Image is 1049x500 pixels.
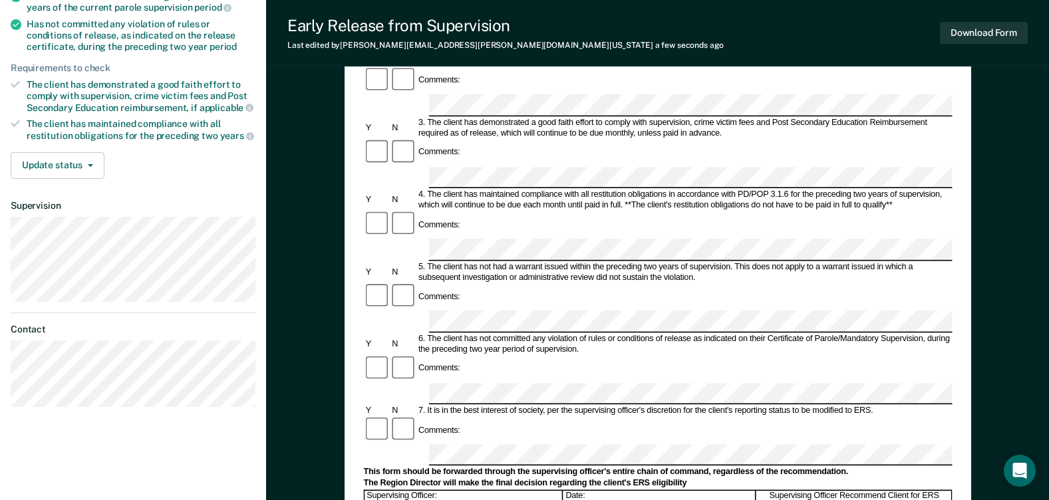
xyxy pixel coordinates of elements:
[363,406,390,416] div: Y
[390,123,416,134] div: N
[194,2,231,13] span: period
[27,79,255,113] div: The client has demonstrated a good faith effort to comply with supervision, crime victim fees and...
[363,267,390,278] div: Y
[220,130,254,141] span: years
[390,339,416,350] div: N
[363,479,952,489] div: The Region Director will make the final decision regarding the client's ERS eligibility
[287,16,724,35] div: Early Release from Supervision
[210,41,237,52] span: period
[416,148,462,158] div: Comments:
[416,118,953,139] div: 3. The client has demonstrated a good faith effort to comply with supervision, crime victim fees ...
[27,118,255,141] div: The client has maintained compliance with all restitution obligations for the preceding two
[11,200,255,211] dt: Supervision
[390,195,416,205] div: N
[416,334,953,355] div: 6. The client has not committed any violation of rules or conditions of release as indicated on t...
[363,467,952,478] div: This form should be forwarded through the supervising officer's entire chain of command, regardle...
[940,22,1028,44] button: Download Form
[416,219,462,230] div: Comments:
[655,41,724,50] span: a few seconds ago
[27,19,255,52] div: Has not committed any violation of rules or conditions of release, as indicated on the release ce...
[416,406,953,416] div: 7. It is in the best interest of society, per the supervising officer's discretion for the client...
[416,262,953,283] div: 5. The client has not had a warrant issued within the preceding two years of supervision. This do...
[287,41,724,50] div: Last edited by [PERSON_NAME][EMAIL_ADDRESS][PERSON_NAME][DOMAIN_NAME][US_STATE]
[200,102,253,113] span: applicable
[1004,455,1036,487] div: Open Intercom Messenger
[11,62,255,74] div: Requirements to check
[11,152,104,179] button: Update status
[416,189,953,211] div: 4. The client has maintained compliance with all restitution obligations in accordance with PD/PO...
[11,324,255,335] dt: Contact
[363,123,390,134] div: Y
[416,76,462,86] div: Comments:
[416,364,462,374] div: Comments:
[363,195,390,205] div: Y
[363,339,390,350] div: Y
[416,292,462,303] div: Comments:
[390,406,416,416] div: N
[390,267,416,278] div: N
[416,425,462,436] div: Comments:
